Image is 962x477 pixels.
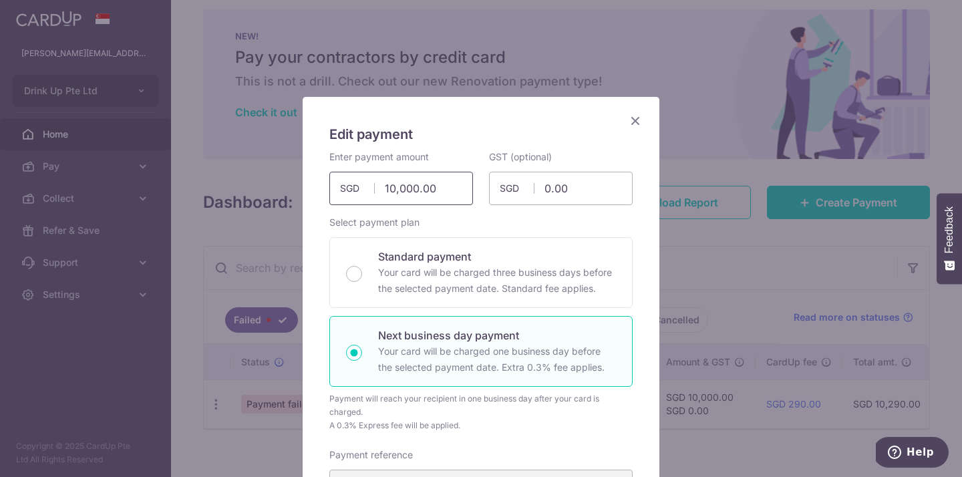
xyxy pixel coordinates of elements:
p: Your card will be charged one business day before the selected payment date. Extra 0.3% fee applies. [378,343,616,375]
button: Feedback - Show survey [937,193,962,284]
input: 0.00 [329,172,473,205]
span: SGD [340,182,375,195]
label: GST (optional) [489,150,552,164]
button: Close [627,113,643,129]
h5: Edit payment [329,124,633,145]
p: Your card will be charged three business days before the selected payment date. Standard fee appl... [378,265,616,297]
label: Payment reference [329,448,413,462]
p: Next business day payment [378,327,616,343]
span: SGD [500,182,534,195]
div: A 0.3% Express fee will be applied. [329,419,633,432]
label: Select payment plan [329,216,420,229]
div: Payment will reach your recipient in one business day after your card is charged. [329,392,633,419]
input: 0.00 [489,172,633,205]
span: Feedback [943,206,955,253]
iframe: Opens a widget where you can find more information [876,437,949,470]
label: Enter payment amount [329,150,429,164]
p: Standard payment [378,249,616,265]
